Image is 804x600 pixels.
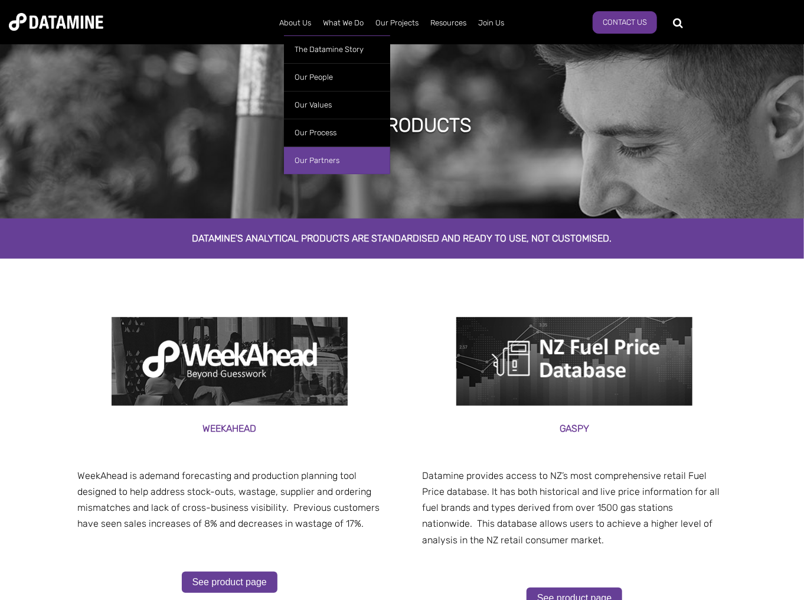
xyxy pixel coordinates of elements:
img: weekahead product page2 [112,317,348,406]
img: NZ fuel price logo of petrol pump, Gaspy product page1 [456,317,692,406]
h3: Gaspy [423,420,727,436]
a: What We Do [317,8,370,38]
div: Domain: [DOMAIN_NAME] [31,31,130,40]
a: Our Partners [284,146,390,174]
span: WeekAhead is a [77,470,145,481]
img: tab_domain_overview_orange.svg [32,69,41,78]
div: Keywords by Traffic [130,70,199,77]
a: Our Process [284,119,390,146]
div: v 4.0.25 [33,19,58,28]
img: tab_keywords_by_traffic_grey.svg [117,69,127,78]
a: About Us [273,8,317,38]
h3: Weekahead [77,420,381,436]
a: Contact Us [593,11,657,34]
div: Domain Overview [45,70,106,77]
a: Our People [284,63,390,91]
p: demand forecasting and production planning tool designed to help address stock-outs, wastage, sup... [77,468,381,532]
a: Our Values [284,91,390,119]
span: Product page [66,261,123,272]
span: our platform [77,448,131,459]
a: The Datamine Story [284,35,390,63]
a: See product page [182,572,277,593]
a: Our Projects [370,8,424,38]
a: Resources [424,8,472,38]
img: website_grey.svg [19,31,28,40]
a: Join Us [472,8,510,38]
h2: Datamine's analytical products are standardised and ready to use, not customised. [66,233,738,244]
img: Datamine [9,13,103,31]
h1: our products [332,112,472,138]
img: logo_orange.svg [19,19,28,28]
span: Datamine provides access to NZ’s most comprehensive retail Fuel Price database. It has both histo... [423,470,720,546]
